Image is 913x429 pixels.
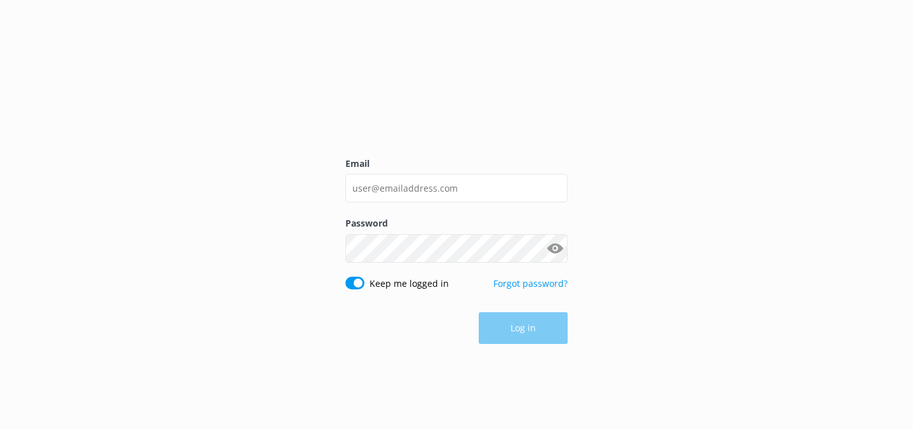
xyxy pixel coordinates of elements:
[345,157,568,171] label: Email
[345,174,568,202] input: user@emailaddress.com
[542,235,568,261] button: Show password
[345,216,568,230] label: Password
[493,277,568,289] a: Forgot password?
[370,277,449,291] label: Keep me logged in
